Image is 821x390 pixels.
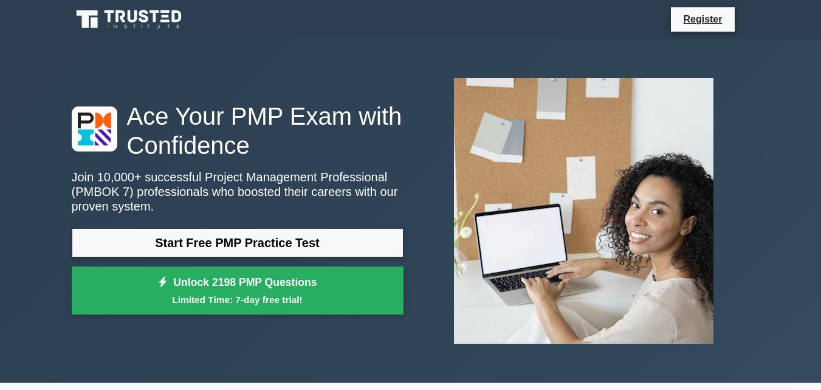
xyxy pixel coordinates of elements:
[72,170,404,214] p: Join 10,000+ successful Project Management Professional (PMBOK 7) professionals who boosted their...
[87,293,388,307] small: Limited Time: 7-day free trial!
[72,228,404,257] a: Start Free PMP Practice Test
[72,102,404,160] h1: Ace Your PMP Exam with Confidence
[676,12,729,27] a: Register
[72,266,404,315] a: Unlock 2198 PMP QuestionsLimited Time: 7-day free trial!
